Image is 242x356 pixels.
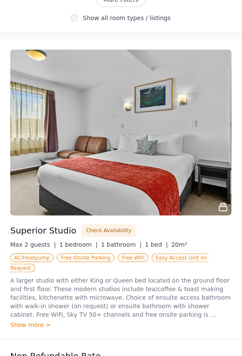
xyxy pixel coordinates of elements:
[57,254,114,262] span: Free Onsite Parking
[10,241,56,248] span: Max 2 guests |
[10,276,232,319] p: A larger studio with either King or Queen bed located on the ground floor and first floor. These ...
[10,254,53,262] span: AC/Heatpump
[83,15,171,21] label: Show all room types / listings
[10,321,232,329] div: Show more >
[10,254,209,272] span: Easy Access Unit on Request
[118,254,149,262] span: Free WiFi
[59,241,98,248] span: 1 bedroom |
[82,224,136,237] button: Check Availability
[101,241,142,248] span: 1 bathroom |
[145,241,168,248] span: 1 bed |
[171,241,187,248] span: 20m²
[10,225,77,236] h3: Superior Studio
